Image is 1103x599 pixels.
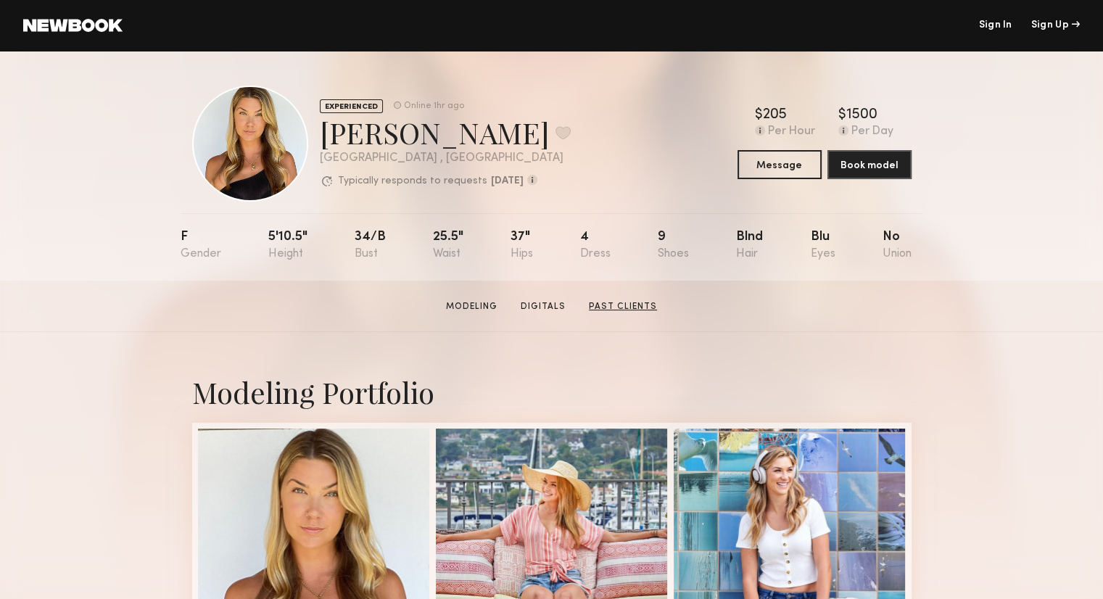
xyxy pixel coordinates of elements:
div: $ [838,108,846,123]
div: 4 [580,231,611,260]
p: Typically responds to requests [338,176,487,186]
button: Book model [827,150,912,179]
div: Blnd [736,231,763,260]
div: EXPERIENCED [320,99,383,113]
div: 25.5" [433,231,463,260]
a: Modeling [440,300,503,313]
div: 34/b [355,231,386,260]
div: 37" [511,231,533,260]
div: [GEOGRAPHIC_DATA] , [GEOGRAPHIC_DATA] [320,152,571,165]
div: 5'10.5" [268,231,307,260]
div: Blu [810,231,835,260]
b: [DATE] [491,176,524,186]
button: Message [738,150,822,179]
div: Per Day [851,125,893,139]
div: $ [755,108,763,123]
div: 9 [658,231,689,260]
div: 205 [763,108,787,123]
a: Digitals [515,300,571,313]
div: [PERSON_NAME] [320,113,571,152]
div: Modeling Portfolio [192,373,912,411]
div: Sign Up [1031,20,1080,30]
div: 1500 [846,108,877,123]
a: Past Clients [583,300,663,313]
div: Per Hour [768,125,815,139]
div: F [181,231,221,260]
a: Sign In [978,20,1012,30]
div: Online 1hr ago [404,102,464,111]
div: No [882,231,911,260]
